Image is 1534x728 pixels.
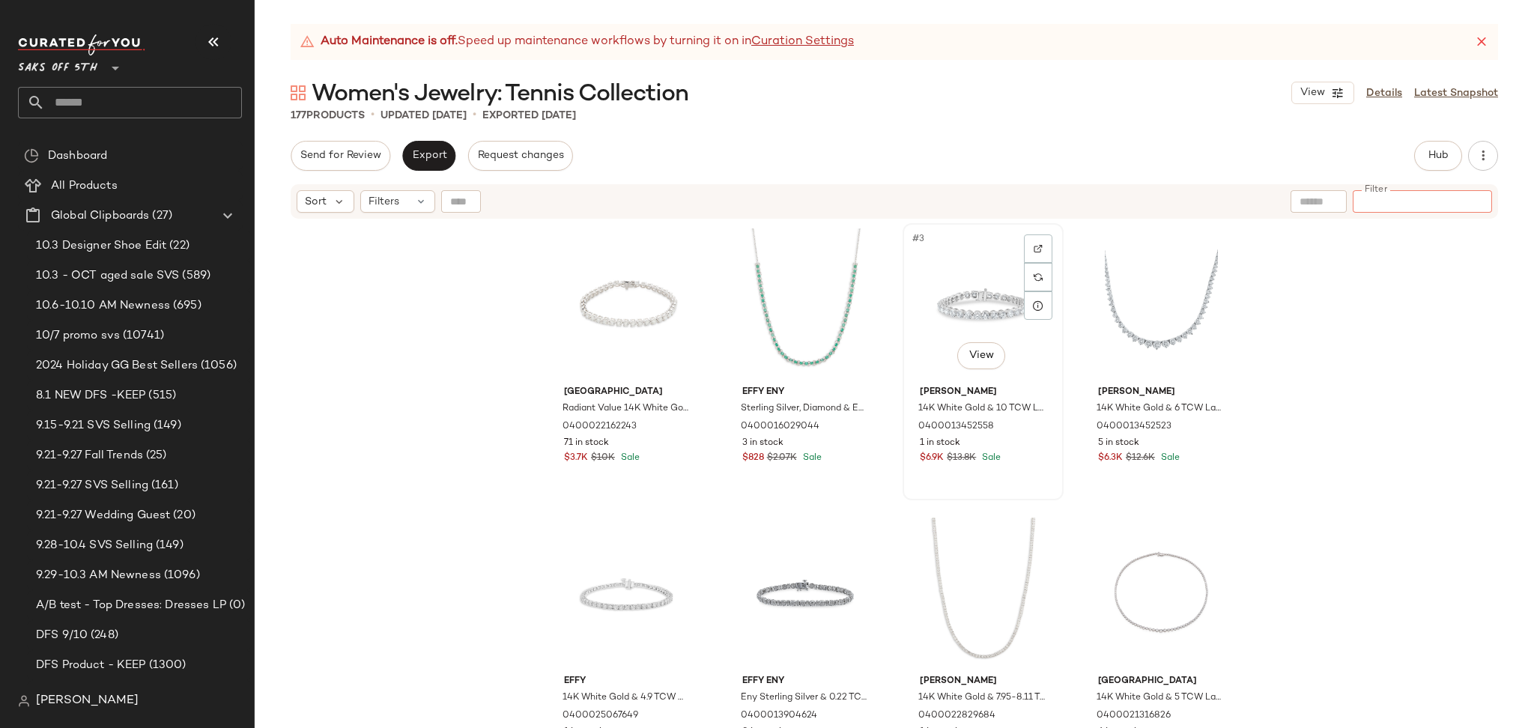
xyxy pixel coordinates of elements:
[411,150,446,162] span: Export
[1366,85,1402,101] a: Details
[36,357,198,374] span: 2024 Holiday GG Best Sellers
[300,33,854,51] div: Speed up maintenance workflows by turning it on in
[1098,437,1139,450] span: 5 in stock
[1098,675,1225,688] span: [GEOGRAPHIC_DATA]
[198,357,237,374] span: (1056)
[1414,141,1462,171] button: Hub
[1097,420,1171,434] span: 0400013452523
[920,675,1046,688] span: [PERSON_NAME]
[468,141,573,171] button: Request changes
[730,518,881,669] img: 0400013904624
[36,327,120,345] span: 10/7 promo svs
[482,108,576,124] p: Exported [DATE]
[146,657,187,674] span: (1300)
[742,452,764,465] span: $828
[1126,452,1155,465] span: $12.6K
[36,237,166,255] span: 10.3 Designer Shoe Edit
[918,691,1045,705] span: 14K White Gold & 7.95-8.11 TCW Lab-Grown Diamond Necklace
[36,537,153,554] span: 9.28-10.4 SVS Selling
[741,402,867,416] span: Sterling Silver, Diamond & Emerald Half Tennis Necklace
[751,33,854,51] a: Curation Settings
[1291,82,1354,104] button: View
[741,420,819,434] span: 0400016029044
[36,297,170,315] span: 10.6-10.10 AM Newness
[321,33,458,51] strong: Auto Maintenance is off.
[911,231,927,246] span: #3
[36,597,226,614] span: A/B test - Top Dresses: Dresses LP
[24,148,39,163] img: svg%3e
[18,34,145,55] img: cfy_white_logo.C9jOOHJF.svg
[957,342,1005,369] button: View
[153,537,184,554] span: (149)
[742,437,783,450] span: 3 in stock
[473,106,476,124] span: •
[477,150,564,162] span: Request changes
[18,51,97,78] span: Saks OFF 5TH
[36,627,88,644] span: DFS 9/10
[800,453,822,463] span: Sale
[1086,518,1237,669] img: 0400021316826
[730,228,881,380] img: 0400016029044
[1034,273,1043,282] img: svg%3e
[145,387,176,404] span: (515)
[291,110,306,121] span: 177
[564,452,588,465] span: $3.7K
[741,691,867,705] span: Eny Sterling Silver & 0.22 TCW Diamond Tennis Bracelet
[291,85,306,100] img: svg%3e
[51,207,149,225] span: Global Clipboards
[381,108,467,124] p: updated [DATE]
[1158,453,1180,463] span: Sale
[591,452,615,465] span: $10K
[120,327,164,345] span: (10741)
[179,267,210,285] span: (589)
[226,597,245,614] span: (0)
[908,228,1058,380] img: 0400013452558
[149,207,172,225] span: (27)
[918,420,994,434] span: 0400013452558
[1414,85,1498,101] a: Latest Snapshot
[166,237,190,255] span: (22)
[742,386,869,399] span: Effy ENY
[741,709,817,723] span: 0400013904624
[305,194,327,210] span: Sort
[36,692,139,710] span: [PERSON_NAME]
[36,507,170,524] span: 9.21-9.27 Wedding Guest
[369,194,399,210] span: Filters
[1300,87,1325,99] span: View
[1097,709,1171,723] span: 0400021316826
[36,387,145,404] span: 8.1 NEW DFS -KEEP
[170,507,195,524] span: (20)
[143,447,167,464] span: (25)
[1034,244,1043,253] img: svg%3e
[918,709,995,723] span: 0400022829684
[402,141,455,171] button: Export
[36,417,151,434] span: 9.15-9.21 SVS Selling
[36,267,179,285] span: 10.3 - OCT aged sale SVS
[920,386,1046,399] span: [PERSON_NAME]
[151,417,181,434] span: (149)
[564,675,691,688] span: Effy
[1086,228,1237,380] img: 0400013452523
[564,437,609,450] span: 71 in stock
[148,477,178,494] span: (161)
[36,657,146,674] span: DFS Product - KEEP
[968,350,994,362] span: View
[88,627,118,644] span: (248)
[618,453,640,463] span: Sale
[947,452,976,465] span: $13.8K
[563,709,638,723] span: 0400025067649
[742,675,869,688] span: Effy ENY
[48,148,107,165] span: Dashboard
[918,402,1045,416] span: 14K White Gold & 10 TCW Lab Grown Tennis Bracelet
[300,150,381,162] span: Send for Review
[552,228,703,380] img: 0400022162243_WHITEGOLD
[920,437,960,450] span: 1 in stock
[563,691,689,705] span: 14K White Gold & 4.9 TCW Diamond Tennis Bracelet
[1428,150,1449,162] span: Hub
[170,297,201,315] span: (695)
[920,452,944,465] span: $6.9K
[1097,691,1223,705] span: 14K White Gold & 5 TCW Lab Grown Diamond Tennis Necklace
[18,695,30,707] img: svg%3e
[161,567,200,584] span: (1096)
[1098,452,1123,465] span: $6.3K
